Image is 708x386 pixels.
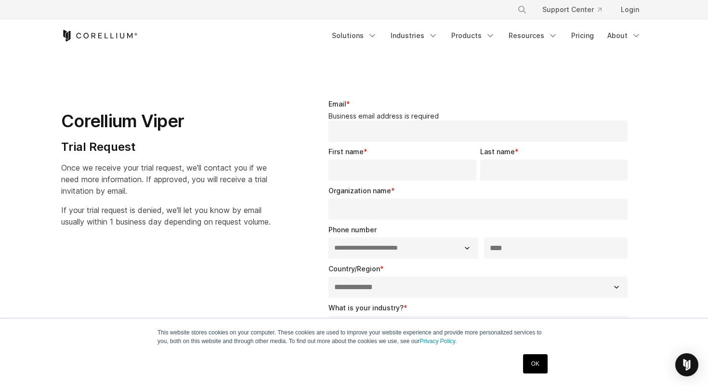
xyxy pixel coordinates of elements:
[328,226,377,234] span: Phone number
[328,186,391,195] span: Organization name
[446,27,501,44] a: Products
[328,147,364,156] span: First name
[503,27,564,44] a: Resources
[328,100,346,108] span: Email
[675,353,698,376] div: Open Intercom Messenger
[385,27,444,44] a: Industries
[565,27,600,44] a: Pricing
[61,30,138,41] a: Corellium Home
[328,265,380,273] span: Country/Region
[328,304,404,312] span: What is your industry?
[602,27,647,44] a: About
[61,140,271,154] h4: Trial Request
[61,110,271,132] h1: Corellium Viper
[523,354,548,373] a: OK
[328,112,631,120] legend: Business email address is required
[480,147,515,156] span: Last name
[157,328,551,346] p: This website stores cookies on your computer. These cookies are used to improve your website expe...
[61,163,267,196] span: Once we receive your trial request, we'll contact you if we need more information. If approved, y...
[513,1,531,18] button: Search
[506,1,647,18] div: Navigation Menu
[420,338,457,345] a: Privacy Policy.
[613,1,647,18] a: Login
[61,205,271,226] span: If your trial request is denied, we'll let you know by email usually within 1 business day depend...
[326,27,383,44] a: Solutions
[326,27,647,44] div: Navigation Menu
[535,1,609,18] a: Support Center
